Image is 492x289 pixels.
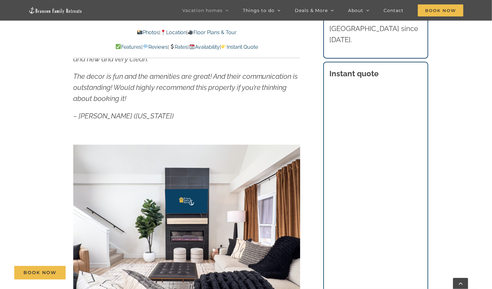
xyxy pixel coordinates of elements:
a: Availability [189,44,220,50]
img: 💲 [170,44,175,49]
img: ✅ [116,44,121,49]
a: Location [160,29,186,35]
p: | | [73,28,300,37]
a: Features [115,44,141,50]
span: Book Now [418,4,463,16]
a: Book Now [14,266,66,280]
a: Photos [137,29,159,35]
span: Contact [384,8,404,13]
span: Vacation homes [182,8,223,13]
img: 👉 [221,44,226,49]
img: 💬 [143,44,148,49]
a: Instant Quote [221,44,258,50]
img: 🎥 [188,30,193,35]
span: Deals & More [295,8,328,13]
img: 📍 [161,30,166,35]
em: – [PERSON_NAME] ([US_STATE]) [73,112,174,120]
a: Rates [169,44,188,50]
img: Branson Family Retreats Logo [29,7,82,14]
em: The decor is fun and the amenities are great! And their communication is outstanding! Would highl... [73,72,298,103]
span: Things to do [243,8,275,13]
img: 📆 [190,44,195,49]
a: Reviews [143,44,168,50]
span: About [348,8,363,13]
img: 📸 [137,30,142,35]
a: Floor Plans & Tour [188,29,236,35]
span: Book Now [23,270,56,275]
strong: Instant quote [330,69,379,78]
p: | | | | [73,43,300,51]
